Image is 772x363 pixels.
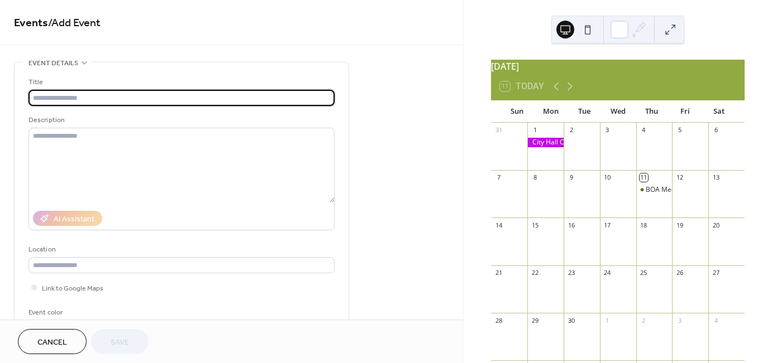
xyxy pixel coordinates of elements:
div: Sun [500,100,533,123]
div: 26 [675,269,684,277]
div: 16 [567,221,575,229]
div: Sat [702,100,736,123]
div: 11 [640,173,648,182]
div: 30 [567,316,575,325]
div: 1 [603,316,612,325]
button: Cancel [18,329,87,354]
a: Events [14,12,48,34]
div: 2 [567,126,575,134]
div: 9 [567,173,575,182]
div: 2 [640,316,648,325]
div: BOA Meeting [646,185,687,195]
div: Event color [28,307,112,318]
div: 6 [712,126,720,134]
div: 18 [640,221,648,229]
div: Fri [668,100,702,123]
div: Location [28,244,332,255]
div: 22 [531,269,539,277]
div: 13 [712,173,720,182]
div: 3 [603,126,612,134]
div: 1 [531,126,539,134]
div: 27 [712,269,720,277]
div: 7 [494,173,503,182]
span: Event details [28,57,78,69]
div: 17 [603,221,612,229]
div: 29 [531,316,539,325]
div: Description [28,114,332,126]
div: 3 [675,316,684,325]
div: Wed [601,100,635,123]
span: / Add Event [48,12,101,34]
div: 21 [494,269,503,277]
div: 5 [675,126,684,134]
div: 15 [531,221,539,229]
div: 19 [675,221,684,229]
div: 12 [675,173,684,182]
div: 24 [603,269,612,277]
div: Thu [635,100,668,123]
span: Cancel [37,337,67,349]
span: Link to Google Maps [42,283,103,294]
div: City Hall Closed for Labor Day [527,138,564,147]
div: Tue [568,100,601,123]
div: 25 [640,269,648,277]
div: 10 [603,173,612,182]
div: [DATE] [491,60,745,73]
div: Title [28,76,332,88]
div: 31 [494,126,503,134]
div: 4 [712,316,720,325]
div: 20 [712,221,720,229]
div: 8 [531,173,539,182]
div: Mon [533,100,567,123]
div: 23 [567,269,575,277]
div: BOA Meeting [636,185,673,195]
div: 28 [494,316,503,325]
div: 14 [494,221,503,229]
div: 4 [640,126,648,134]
